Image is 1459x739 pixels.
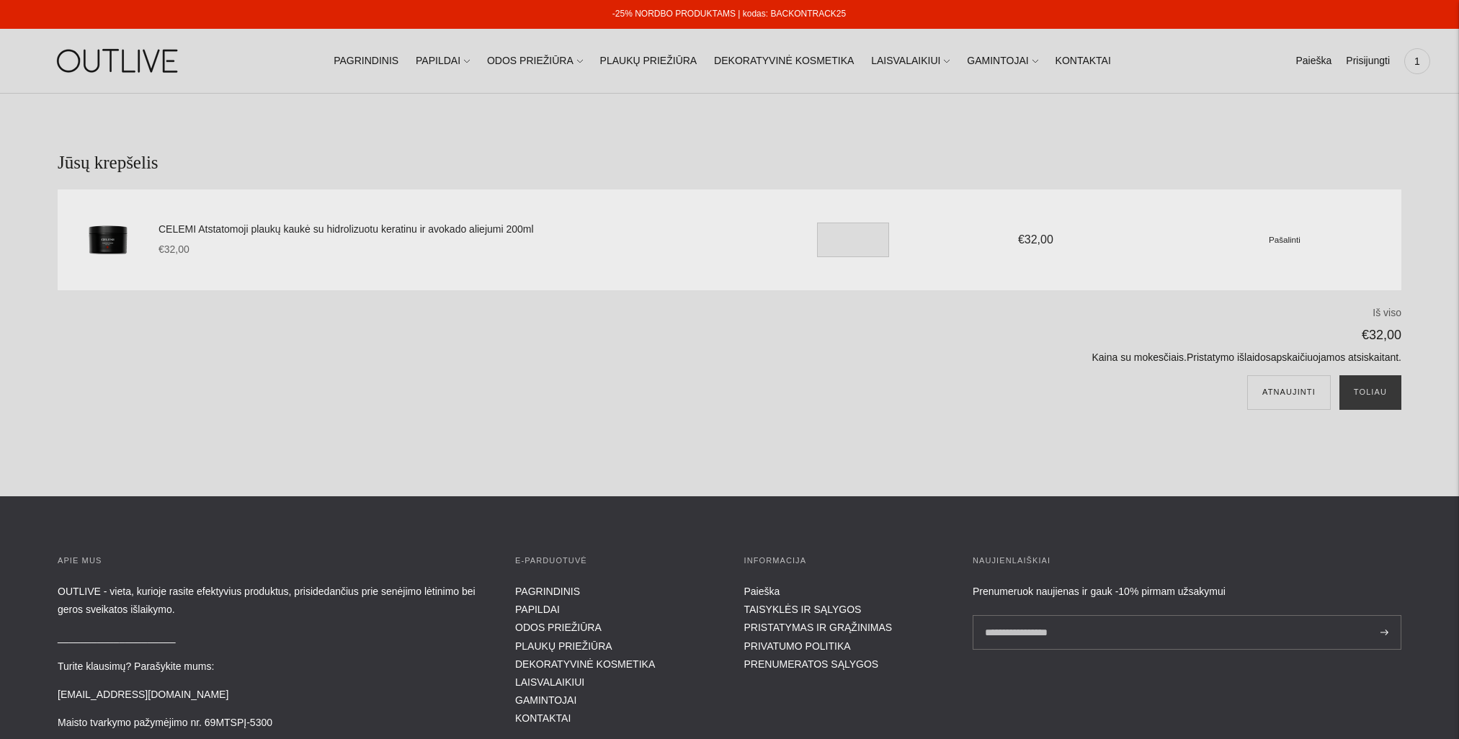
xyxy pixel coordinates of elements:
[58,583,486,619] p: OUTLIVE - vieta, kurioje rasite efektyvius produktus, prisidedančius prie senėjimo lėtinimo bei g...
[1295,45,1331,77] a: Paieška
[515,622,602,633] a: ODOS PRIEŽIŪRA
[1407,51,1427,71] span: 1
[744,586,780,597] a: Paieška
[515,694,576,706] a: GAMINTOJAI
[58,554,486,568] h3: APIE MUS
[159,241,759,259] div: €32,00
[58,658,486,676] p: Turite klausimų? Parašykite mums:
[528,305,1401,322] p: Iš viso
[1269,233,1300,245] a: Pašalinti
[58,686,486,704] p: [EMAIL_ADDRESS][DOMAIN_NAME]
[744,554,945,568] h3: INFORMACIJA
[528,324,1401,346] p: €32,00
[58,151,1401,175] h1: Jūsų krepšelis
[72,204,144,276] img: CELEMI Atstatomoji plaukų kaukė su hidrolizuotu keratinu ir avokado aliejumi 200ml
[334,45,398,77] a: PAGRINDINIS
[515,640,612,652] a: PLAUKŲ PRIEŽIŪRA
[871,45,950,77] a: LAISVALAIKIUI
[515,586,580,597] a: PAGRINDINIS
[933,230,1138,249] div: €32,00
[528,349,1401,367] p: Kaina su mokesčiais. apskaičiuojamos atsiskaitant.
[58,714,486,732] p: Maisto tvarkymo pažymėjimo nr. 69MTSPĮ-5300
[1056,45,1111,77] a: KONTAKTAI
[515,712,571,724] a: KONTAKTAI
[159,221,759,238] a: CELEMI Atstatomoji plaukų kaukė su hidrolizuotu keratinu ir avokado aliejumi 200ml
[744,658,879,670] a: PRENUMERATOS SĄLYGOS
[1404,45,1430,77] a: 1
[973,554,1401,568] h3: Naujienlaiškiai
[515,676,584,688] a: LAISVALAIKIUI
[1339,375,1401,410] button: Toliau
[515,604,560,615] a: PAPILDAI
[973,583,1401,601] div: Prenumeruok naujienas ir gauk -10% pirmam užsakymui
[1187,351,1271,363] a: Pristatymo išlaidos
[487,45,583,77] a: ODOS PRIEŽIŪRA
[967,45,1038,77] a: GAMINTOJAI
[515,554,715,568] h3: E-parduotuvė
[744,640,851,652] a: PRIVATUMO POLITIKA
[1269,235,1300,244] small: Pašalinti
[29,36,209,86] img: OUTLIVE
[612,9,846,19] a: -25% NORDBO PRODUKTAMS | kodas: BACKONTRACK25
[1247,375,1331,410] button: Atnaujinti
[744,622,893,633] a: PRISTATYMAS IR GRĄŽINIMAS
[600,45,697,77] a: PLAUKŲ PRIEŽIŪRA
[817,223,889,257] input: Translation missing: en.cart.general.item_quantity
[515,658,655,670] a: DEKORATYVINĖ KOSMETIKA
[1346,45,1390,77] a: Prisijungti
[416,45,470,77] a: PAPILDAI
[714,45,854,77] a: DEKORATYVINĖ KOSMETIKA
[58,629,486,647] p: _____________________
[744,604,862,615] a: TAISYKLĖS IR SĄLYGOS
